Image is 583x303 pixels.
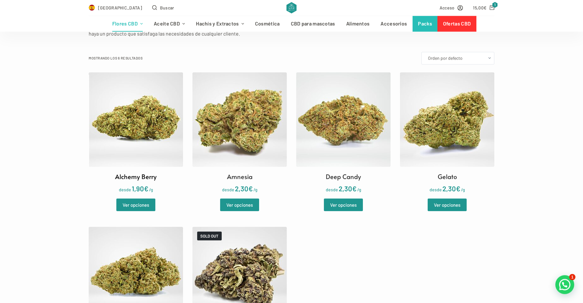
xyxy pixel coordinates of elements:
bdi: 1,90 [132,184,148,193]
h2: Alchemy Berry [115,172,157,181]
h2: Gelato [438,172,457,181]
bdi: 15,00 [473,5,486,10]
p: Mostrando los 6 resultados [89,55,142,61]
span: /g [461,187,465,192]
span: € [352,184,357,193]
span: desde [222,187,234,192]
a: Ofertas CBD [437,16,476,32]
a: Elige las opciones para “Gelato” [428,199,467,211]
span: [GEOGRAPHIC_DATA] [98,4,142,11]
a: Packs [413,16,438,32]
span: € [484,5,486,10]
a: Elige las opciones para “Alchemy Berry” [116,199,155,211]
a: Select Country [89,4,142,11]
bdi: 2,30 [235,184,253,193]
span: Buscar [160,4,174,11]
span: desde [119,187,131,192]
span: /g [149,187,153,192]
a: Alimentos [341,16,375,32]
a: CBD para mascotas [285,16,341,32]
a: Accesorios [375,16,413,32]
span: desde [430,187,442,192]
bdi: 2,30 [339,184,357,193]
h2: Deep Candy [326,172,361,181]
span: € [456,184,460,193]
a: Deep Candy desde2,30€/g [296,72,391,194]
a: Alchemy Berry desde1,90€/g [89,72,183,194]
h2: Amnesia [227,172,253,181]
span: Acceso [440,4,455,11]
select: Pedido de la tienda [421,52,494,65]
span: /g [253,187,258,192]
span: € [144,184,148,193]
span: SOLD OUT [197,232,222,240]
a: Elige las opciones para “Amnesia” [220,199,259,211]
a: Gelato desde2,30€/g [400,72,494,194]
a: Hachís y Extractos [191,16,250,32]
a: Aceite CBD [148,16,191,32]
span: € [248,184,253,193]
a: Cosmética [249,16,285,32]
a: Acceso [440,4,463,11]
button: Abrir formulario de búsqueda [152,4,174,11]
span: /g [357,187,361,192]
bdi: 2,30 [442,184,460,193]
span: 1 [492,2,498,8]
img: CBD Alchemy [286,2,296,14]
span: desde [326,187,338,192]
a: Amnesia desde2,30€/g [192,72,287,194]
a: Flores CBD [107,16,148,32]
a: Carro de compra [473,4,494,11]
a: Elige las opciones para “Deep Candy” [324,199,363,211]
img: ES Flag [89,5,95,11]
nav: Menú de cabecera [107,16,476,32]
